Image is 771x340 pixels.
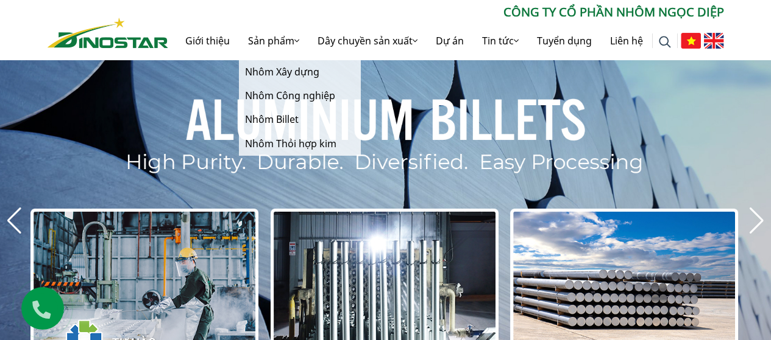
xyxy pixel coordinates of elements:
a: Tuyển dụng [528,21,601,60]
a: Nhôm Xây dựng [239,60,361,84]
a: Nhôm Dinostar [48,15,168,47]
a: Tin tức [473,21,528,60]
a: Nhôm Billet [239,108,361,131]
img: Tiếng Việt [681,33,701,49]
div: Previous slide [6,207,23,234]
a: Nhôm Thỏi hợp kim [239,132,361,156]
img: Nhôm Dinostar [48,18,168,48]
div: Next slide [748,207,765,234]
a: Dự án [427,21,473,60]
a: Giới thiệu [176,21,239,60]
a: Liên hệ [601,21,652,60]
a: Dây chuyền sản xuất [308,21,427,60]
img: search [659,36,671,48]
img: English [704,33,724,49]
a: Nhôm Công nghiệp [239,84,361,108]
p: CÔNG TY CỔ PHẦN NHÔM NGỌC DIỆP [168,3,724,21]
a: Sản phẩm [239,21,308,60]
